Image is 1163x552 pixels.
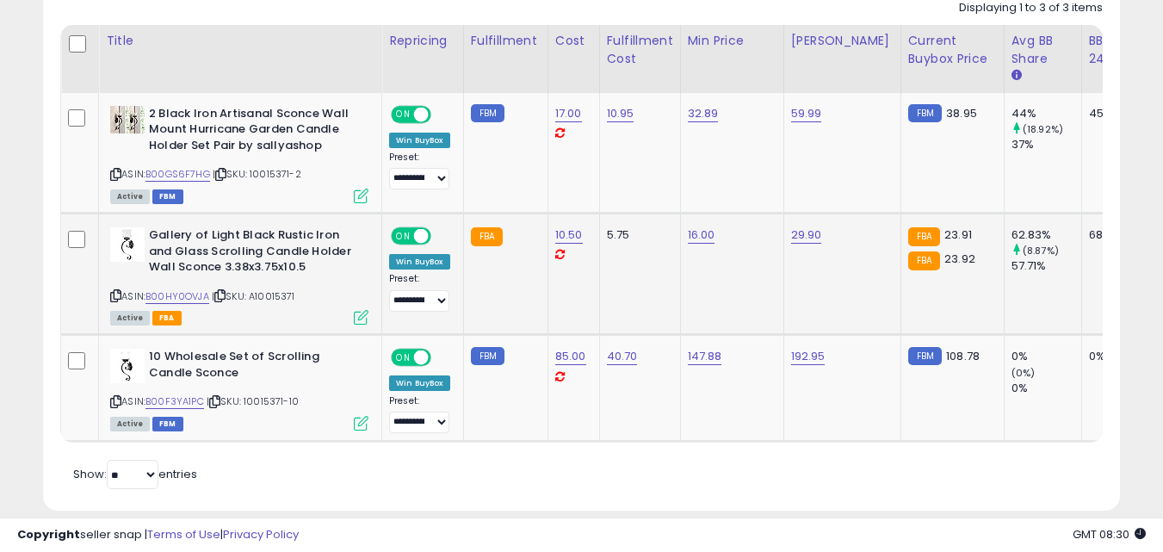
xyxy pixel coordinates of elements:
[17,526,80,543] strong: Copyright
[688,32,776,50] div: Min Price
[152,417,183,431] span: FBM
[106,32,374,50] div: Title
[149,227,358,280] b: Gallery of Light Black Rustic Iron and Glass Scrolling Candle Holder Wall Sconce 3.38x3.75x10.5
[212,289,295,303] span: | SKU: A10015371
[223,526,299,543] a: Privacy Policy
[1023,244,1059,257] small: (8.87%)
[1011,106,1081,121] div: 44%
[389,152,450,190] div: Preset:
[145,289,209,304] a: B00HY0OVJA
[393,107,414,121] span: ON
[555,105,582,122] a: 17.00
[429,229,456,244] span: OFF
[946,105,977,121] span: 38.95
[944,226,972,243] span: 23.91
[145,167,210,182] a: B00GS6F7HG
[149,106,358,158] b: 2 Black Iron Artisanal Sconce Wall Mount Hurricane Garden Candle Holder Set Pair by sallyashop
[607,227,667,243] div: 5.75
[791,105,822,122] a: 59.99
[908,227,940,246] small: FBA
[1089,227,1146,243] div: 68%
[908,32,997,68] div: Current Buybox Price
[110,106,145,133] img: 51EgaSihVnL._SL40_.jpg
[110,227,145,262] img: 31RzwUig79L._SL40_.jpg
[389,375,450,391] div: Win BuyBox
[389,395,450,434] div: Preset:
[1011,349,1081,364] div: 0%
[688,105,719,122] a: 32.89
[607,32,673,68] div: Fulfillment Cost
[688,348,722,365] a: 147.88
[1011,366,1036,380] small: (0%)
[207,394,299,408] span: | SKU: 10015371-10
[110,417,150,431] span: All listings currently available for purchase on Amazon
[791,32,894,50] div: [PERSON_NAME]
[389,254,450,270] div: Win BuyBox
[389,32,456,50] div: Repricing
[908,251,940,270] small: FBA
[607,348,638,365] a: 40.70
[393,350,414,365] span: ON
[73,466,197,482] span: Show: entries
[17,527,299,543] div: seller snap | |
[1011,227,1081,243] div: 62.83%
[607,105,634,122] a: 10.95
[1011,137,1081,152] div: 37%
[152,311,182,326] span: FBA
[1011,32,1074,68] div: Avg BB Share
[908,347,942,365] small: FBM
[1011,381,1081,396] div: 0%
[147,526,220,543] a: Terms of Use
[1011,68,1022,84] small: Avg BB Share.
[471,32,541,50] div: Fulfillment
[1089,32,1152,68] div: BB Share 24h.
[908,104,942,122] small: FBM
[1073,526,1146,543] span: 2025-08-13 08:30 GMT
[429,107,456,121] span: OFF
[555,32,592,50] div: Cost
[110,349,145,383] img: 31I5-W0ubJL._SL40_.jpg
[393,229,414,244] span: ON
[688,226,715,244] a: 16.00
[110,227,368,323] div: ASIN:
[555,226,583,244] a: 10.50
[152,189,183,204] span: FBM
[791,226,822,244] a: 29.90
[145,394,204,409] a: B00F3YA1PC
[946,348,980,364] span: 108.78
[110,349,368,429] div: ASIN:
[110,311,150,326] span: All listings currently available for purchase on Amazon
[1089,349,1146,364] div: 0%
[110,106,368,202] div: ASIN:
[389,273,450,312] div: Preset:
[1023,122,1063,136] small: (18.92%)
[149,349,358,385] b: 10 Wholesale Set of Scrolling Candle Sconce
[110,189,150,204] span: All listings currently available for purchase on Amazon
[471,347,504,365] small: FBM
[1089,106,1146,121] div: 45%
[791,348,826,365] a: 192.95
[471,104,504,122] small: FBM
[944,251,975,267] span: 23.92
[429,350,456,365] span: OFF
[471,227,503,246] small: FBA
[1011,258,1081,274] div: 57.71%
[555,348,586,365] a: 85.00
[213,167,301,181] span: | SKU: 10015371-2
[389,133,450,148] div: Win BuyBox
